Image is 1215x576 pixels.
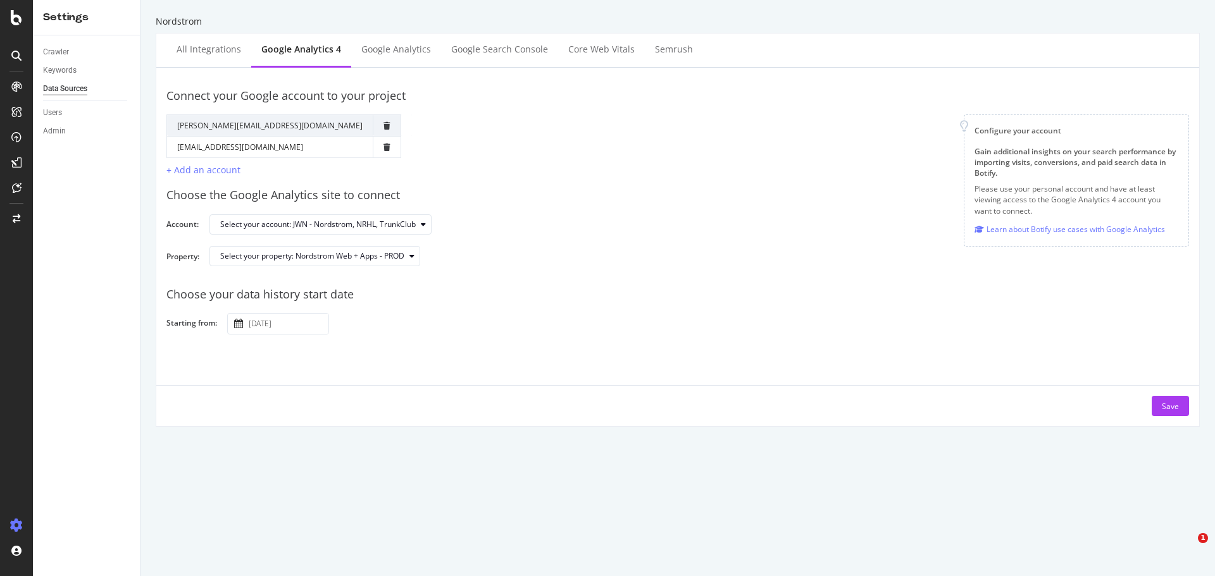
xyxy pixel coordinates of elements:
[166,163,240,177] button: + Add an account
[43,82,87,95] div: Data Sources
[1152,396,1189,416] button: Save
[167,114,373,136] td: [PERSON_NAME][EMAIL_ADDRESS][DOMAIN_NAME]
[1162,401,1179,412] div: Save
[166,317,217,331] label: Starting from:
[975,223,1165,236] a: Learn about Botify use cases with Google Analytics
[451,43,548,56] div: Google Search Console
[361,43,431,56] div: Google Analytics
[43,125,66,138] div: Admin
[166,164,240,176] div: + Add an account
[166,251,199,273] label: Property:
[166,219,199,233] label: Account:
[1198,533,1208,543] span: 1
[177,43,241,56] div: All integrations
[43,46,131,59] a: Crawler
[156,15,1200,28] div: Nordstrom
[167,136,373,157] td: [EMAIL_ADDRESS][DOMAIN_NAME]
[209,214,432,235] button: Select your account: JWN - Nordstrom, NRHL, TrunkClub
[975,183,1178,216] p: Please use your personal account and have at least viewing access to the Google Analytics 4 accou...
[43,64,77,77] div: Keywords
[166,88,1189,104] div: Connect your Google account to your project
[43,106,62,119] div: Users
[975,146,1178,178] div: Gain additional insights on your search performance by importing visits, conversions, and paid se...
[383,122,390,130] div: trash
[220,221,416,228] div: Select your account: JWN - Nordstrom, NRHL, TrunkClub
[43,125,131,138] a: Admin
[383,144,390,151] div: trash
[43,64,131,77] a: Keywords
[568,43,635,56] div: Core Web Vitals
[209,246,420,266] button: Select your property: Nordstrom Web + Apps - PROD
[220,252,404,260] div: Select your property: Nordstrom Web + Apps - PROD
[43,46,69,59] div: Crawler
[246,314,328,334] input: Select a date
[166,286,1189,303] div: Choose your data history start date
[43,82,131,95] a: Data Sources
[166,187,1189,204] div: Choose the Google Analytics site to connect
[975,125,1178,136] div: Configure your account
[655,43,693,56] div: Semrush
[1172,533,1202,563] iframe: Intercom live chat
[43,10,130,25] div: Settings
[261,43,341,56] div: Google Analytics 4
[43,106,131,119] a: Users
